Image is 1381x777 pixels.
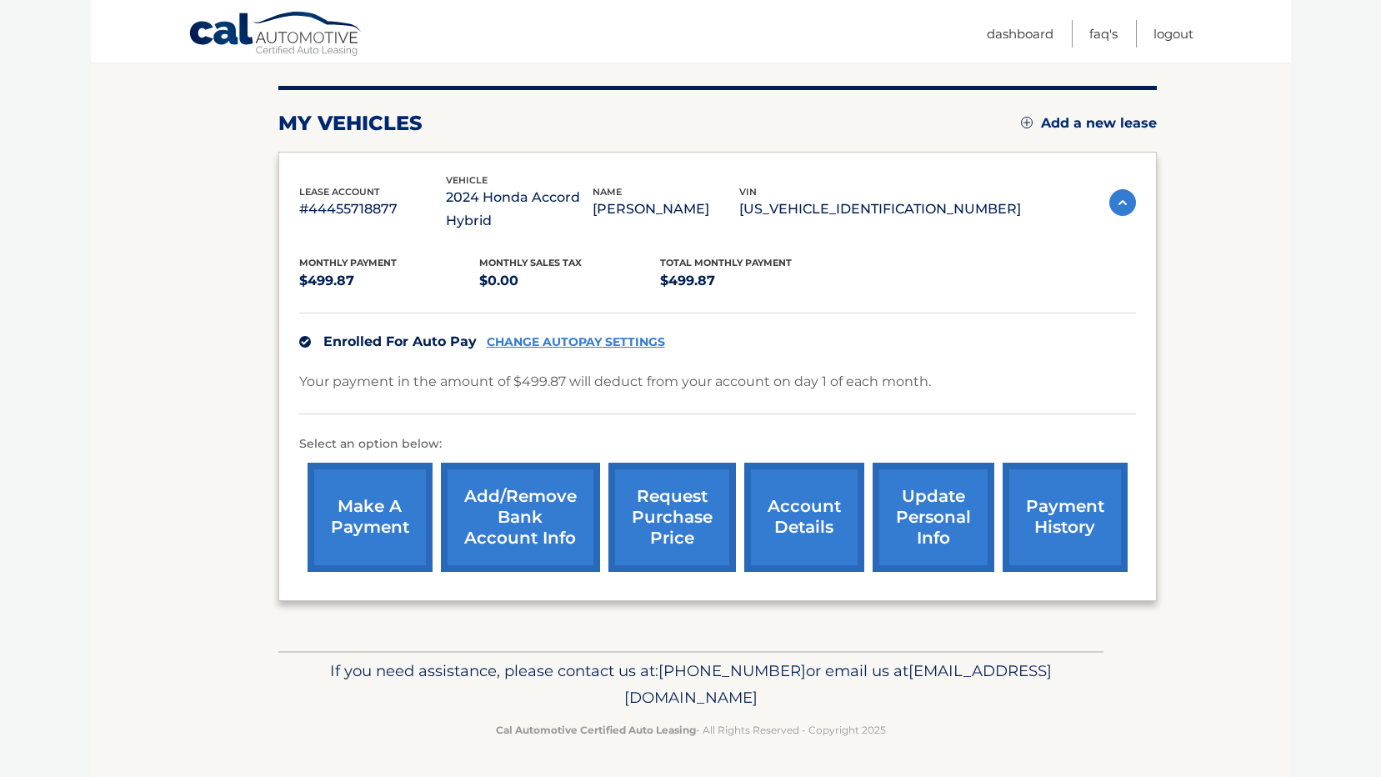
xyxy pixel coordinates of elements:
img: add.svg [1021,117,1033,128]
a: CHANGE AUTOPAY SETTINGS [487,335,665,349]
a: update personal info [873,463,994,572]
p: #44455718877 [299,198,446,221]
a: make a payment [308,463,433,572]
a: Dashboard [987,20,1053,48]
span: name [593,186,622,198]
a: request purchase price [608,463,736,572]
p: $499.87 [660,269,841,293]
p: - All Rights Reserved - Copyright 2025 [289,721,1093,739]
span: vehicle [446,174,488,186]
p: 2024 Honda Accord Hybrid [446,186,593,233]
p: [PERSON_NAME] [593,198,739,221]
a: Cal Automotive [188,11,363,59]
a: Logout [1153,20,1193,48]
img: accordion-active.svg [1109,189,1136,216]
span: vin [739,186,757,198]
p: $0.00 [479,269,660,293]
p: If you need assistance, please contact us at: or email us at [289,658,1093,711]
a: FAQ's [1089,20,1118,48]
span: lease account [299,186,380,198]
span: [PHONE_NUMBER] [658,661,806,680]
strong: Cal Automotive Certified Auto Leasing [496,724,696,736]
p: [US_VEHICLE_IDENTIFICATION_NUMBER] [739,198,1021,221]
p: Select an option below: [299,434,1136,454]
a: Add/Remove bank account info [441,463,600,572]
span: Total Monthly Payment [660,257,792,268]
p: $499.87 [299,269,480,293]
p: Your payment in the amount of $499.87 will deduct from your account on day 1 of each month. [299,370,931,394]
a: Add a new lease [1021,115,1157,132]
span: Monthly Payment [299,257,397,268]
span: Monthly sales Tax [479,257,582,268]
h2: my vehicles [278,111,423,136]
img: check.svg [299,336,311,348]
span: Enrolled For Auto Pay [323,333,477,349]
a: payment history [1003,463,1128,572]
a: account details [744,463,864,572]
